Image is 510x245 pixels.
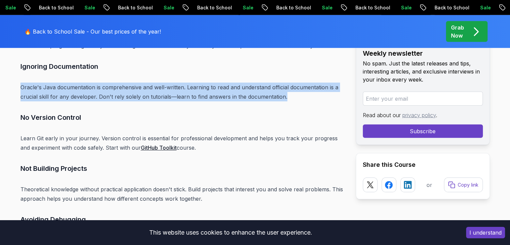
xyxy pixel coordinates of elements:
p: Grab Now [451,23,464,40]
p: Read about our . [363,111,483,119]
p: or [427,181,432,189]
h2: Share this Course [363,160,483,169]
p: Sale [395,4,417,11]
p: Back to School [429,4,474,11]
input: Enter your email [363,92,483,106]
p: Sale [237,4,259,11]
h3: Not Building Projects [20,163,345,174]
div: This website uses cookies to enhance the user experience. [5,225,456,240]
h3: Avoiding Debugging [20,214,345,225]
p: Copy link [458,182,478,188]
h3: No Version Control [20,112,345,123]
p: Theoretical knowledge without practical application doesn't stick. Build projects that interest y... [20,185,345,203]
p: Back to School [112,4,158,11]
p: Oracle's Java documentation is comprehensive and well-written. Learning to read and understand of... [20,83,345,101]
p: Back to School [191,4,237,11]
p: Sale [474,4,496,11]
button: Accept cookies [466,227,505,238]
p: 🔥 Back to School Sale - Our best prices of the year! [24,28,161,36]
button: Subscribe [363,125,483,138]
p: Back to School [33,4,79,11]
h3: Ignoring Documentation [20,61,345,72]
h2: Weekly newsletter [363,49,483,58]
p: No spam. Just the latest releases and tips, interesting articles, and exclusive interviews in you... [363,59,483,84]
p: Learn Git early in your journey. Version control is essential for professional development and he... [20,134,345,152]
button: Copy link [444,178,483,192]
p: Back to School [271,4,316,11]
p: Sale [158,4,179,11]
p: Sale [316,4,338,11]
a: privacy policy [402,112,436,118]
a: GitHub Toolkit [141,144,177,151]
p: Back to School [350,4,395,11]
p: Sale [79,4,100,11]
